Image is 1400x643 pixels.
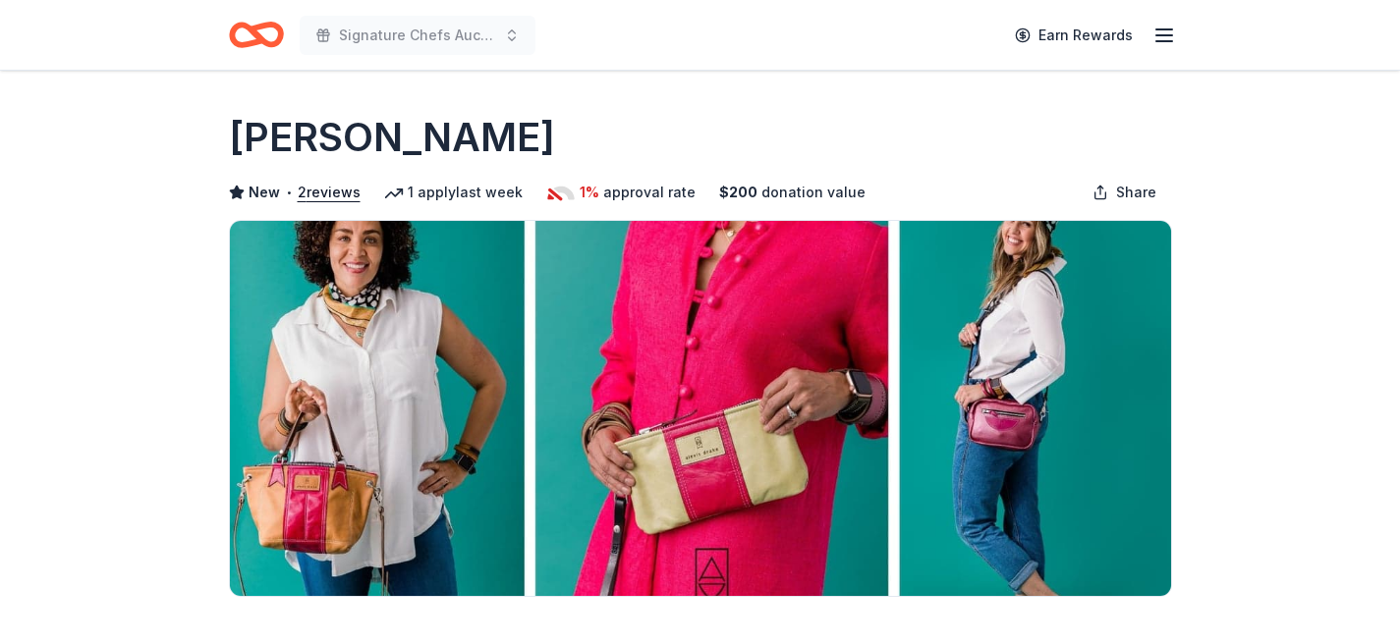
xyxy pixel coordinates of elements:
[761,181,866,204] span: donation value
[1003,18,1145,53] a: Earn Rewards
[298,181,361,204] button: 2reviews
[230,221,1171,596] img: Image for Alexis Drake
[1116,181,1156,204] span: Share
[229,12,284,58] a: Home
[229,110,555,165] h1: [PERSON_NAME]
[719,181,757,204] span: $ 200
[249,181,280,204] span: New
[300,16,535,55] button: Signature Chefs Auction: Feeding Motherhood Bay Area
[384,181,523,204] div: 1 apply last week
[1077,173,1172,212] button: Share
[339,24,496,47] span: Signature Chefs Auction: Feeding Motherhood Bay Area
[285,185,292,200] span: •
[603,181,696,204] span: approval rate
[580,181,599,204] span: 1%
